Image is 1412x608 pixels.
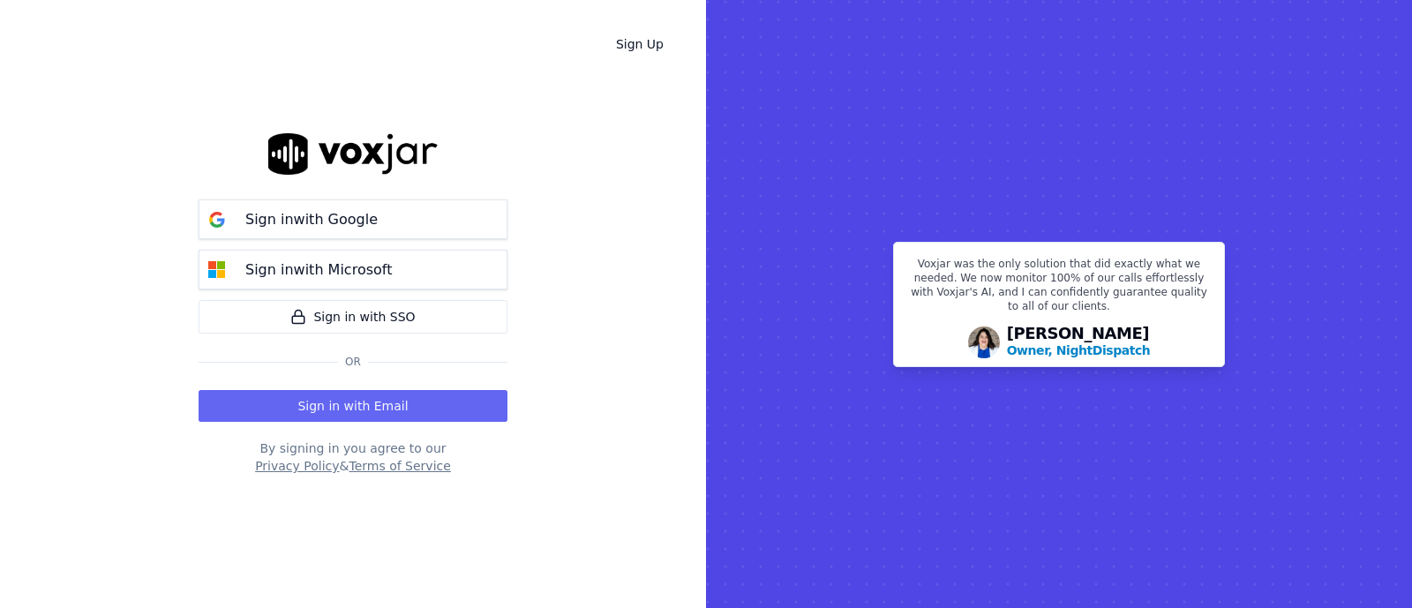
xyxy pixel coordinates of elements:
p: Sign in with Microsoft [245,259,392,281]
p: Owner, NightDispatch [1007,342,1151,359]
img: logo [268,133,438,175]
img: microsoft Sign in button [199,252,235,288]
button: Privacy Policy [255,457,339,475]
div: By signing in you agree to our & [199,439,507,475]
div: [PERSON_NAME] [1007,326,1151,359]
p: Voxjar was the only solution that did exactly what we needed. We now monitor 100% of our calls ef... [905,257,1213,320]
button: Sign inwith Google [199,199,507,239]
button: Sign in with Email [199,390,507,422]
img: Avatar [968,327,1000,358]
a: Sign in with SSO [199,300,507,334]
button: Sign inwith Microsoft [199,250,507,289]
a: Sign Up [602,28,678,60]
p: Sign in with Google [245,209,378,230]
button: Terms of Service [349,457,450,475]
img: google Sign in button [199,202,235,237]
span: Or [338,355,368,369]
